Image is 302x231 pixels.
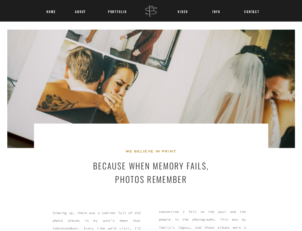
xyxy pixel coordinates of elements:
a: CONTACT [244,8,256,14]
a: INFO [207,8,225,14]
a: About [74,8,87,14]
h3: BECAUSE WHEN MEMORY FAILS, PHOTOS REMEMBER [72,159,230,184]
h2: WE BELIEVE IN PRINT [58,148,244,160]
a: Home [45,8,58,14]
a: VIDEO [177,8,189,14]
a: Portfolio [106,8,129,14]
i: obsessed [55,226,71,231]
